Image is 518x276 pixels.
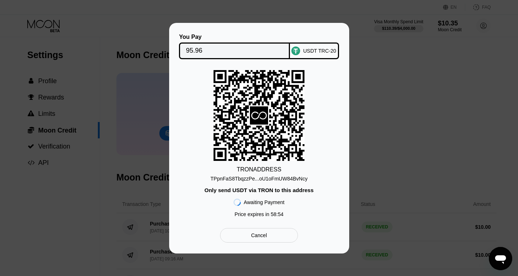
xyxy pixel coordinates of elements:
div: Awaiting Payment [244,199,284,205]
div: You Pay [179,34,290,40]
div: USDT TRC-20 [303,48,336,54]
div: TRON ADDRESS [237,166,282,173]
div: Price expires in [235,211,284,217]
div: You PayUSDT TRC-20 [180,34,338,59]
span: 58 : 54 [271,211,283,217]
iframe: Button to launch messaging window [489,247,512,270]
div: TPpnFaS8TbqzzPe...oU1oFmUW84BvNcy [211,176,308,182]
div: Cancel [220,228,298,243]
div: Only send USDT via TRON to this address [204,187,314,193]
div: Cancel [251,232,267,239]
div: TPpnFaS8TbqzzPe...oU1oFmUW84BvNcy [211,173,308,182]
